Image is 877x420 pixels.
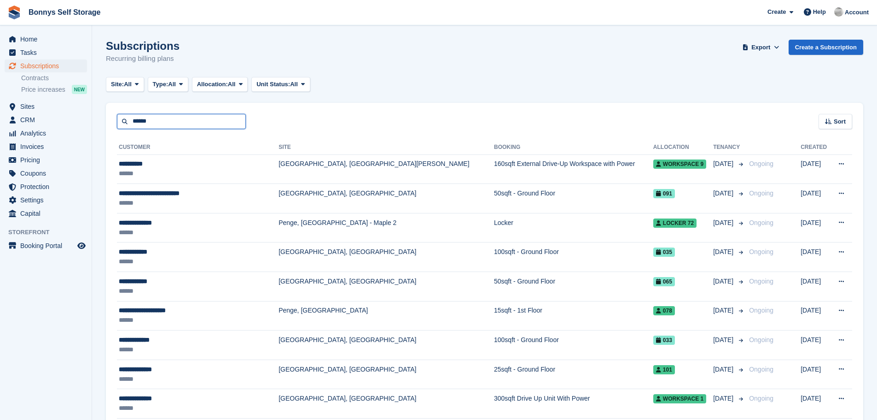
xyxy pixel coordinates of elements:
[494,184,653,213] td: 50sqft - Ground Floor
[20,59,76,72] span: Subscriptions
[20,194,76,207] span: Settings
[653,277,675,286] span: 065
[5,113,87,126] a: menu
[813,7,826,17] span: Help
[5,100,87,113] a: menu
[279,272,494,302] td: [GEOGRAPHIC_DATA], [GEOGRAPHIC_DATA]
[749,366,773,373] span: Ongoing
[801,184,830,213] td: [DATE]
[494,272,653,302] td: 50sqft - Ground Floor
[20,127,76,140] span: Analytics
[20,46,76,59] span: Tasks
[494,243,653,272] td: 100sqft - Ground Floor
[279,213,494,243] td: Penge, [GEOGRAPHIC_DATA] - Maple 2
[21,84,87,95] a: Price increases NEW
[653,219,697,228] span: Locker 72
[20,113,76,126] span: CRM
[653,140,713,155] th: Allocation
[5,167,87,180] a: menu
[72,85,87,94] div: NEW
[801,389,830,419] td: [DATE]
[713,394,735,403] span: [DATE]
[494,389,653,419] td: 300sqft Drive Up Unit With Power
[25,5,104,20] a: Bonnys Self Storage
[749,219,773,226] span: Ongoing
[494,213,653,243] td: Locker
[789,40,863,55] a: Create a Subscription
[5,127,87,140] a: menu
[834,7,843,17] img: James Bonny
[5,207,87,220] a: menu
[741,40,781,55] button: Export
[8,228,92,237] span: Storefront
[192,77,248,92] button: Allocation: All
[653,160,706,169] span: Workspace 9
[279,140,494,155] th: Site
[801,154,830,184] td: [DATE]
[845,8,869,17] span: Account
[5,239,87,252] a: menu
[5,194,87,207] a: menu
[279,154,494,184] td: [GEOGRAPHIC_DATA], [GEOGRAPHIC_DATA][PERSON_NAME]
[117,140,279,155] th: Customer
[20,140,76,153] span: Invoices
[713,218,735,228] span: [DATE]
[749,160,773,167] span: Ongoing
[279,389,494,419] td: [GEOGRAPHIC_DATA], [GEOGRAPHIC_DATA]
[279,184,494,213] td: [GEOGRAPHIC_DATA], [GEOGRAPHIC_DATA]
[5,154,87,166] a: menu
[653,365,675,374] span: 101
[111,80,124,89] span: Site:
[494,331,653,360] td: 100sqft - Ground Floor
[801,360,830,389] td: [DATE]
[5,180,87,193] a: menu
[197,80,228,89] span: Allocation:
[21,74,87,83] a: Contracts
[279,243,494,272] td: [GEOGRAPHIC_DATA], [GEOGRAPHIC_DATA]
[228,80,236,89] span: All
[20,207,76,220] span: Capital
[153,80,168,89] span: Type:
[713,306,735,315] span: [DATE]
[494,154,653,184] td: 160sqft External Drive-Up Workspace with Power
[5,59,87,72] a: menu
[653,248,675,257] span: 035
[106,77,144,92] button: Site: All
[20,154,76,166] span: Pricing
[749,248,773,255] span: Ongoing
[749,307,773,314] span: Ongoing
[801,301,830,331] td: [DATE]
[20,180,76,193] span: Protection
[801,272,830,302] td: [DATE]
[20,239,76,252] span: Booking Portal
[653,394,706,403] span: Workspace 1
[20,33,76,46] span: Home
[801,213,830,243] td: [DATE]
[749,189,773,197] span: Ongoing
[494,360,653,389] td: 25sqft - Ground Floor
[713,159,735,169] span: [DATE]
[168,80,176,89] span: All
[20,100,76,113] span: Sites
[713,140,745,155] th: Tenancy
[834,117,846,126] span: Sort
[494,301,653,331] td: 15sqft - 1st Floor
[148,77,188,92] button: Type: All
[5,46,87,59] a: menu
[5,33,87,46] a: menu
[713,189,735,198] span: [DATE]
[653,306,675,315] span: 078
[653,336,675,345] span: 033
[801,331,830,360] td: [DATE]
[713,335,735,345] span: [DATE]
[749,395,773,402] span: Ongoing
[713,247,735,257] span: [DATE]
[256,80,290,89] span: Unit Status:
[106,53,180,64] p: Recurring billing plans
[20,167,76,180] span: Coupons
[279,331,494,360] td: [GEOGRAPHIC_DATA], [GEOGRAPHIC_DATA]
[124,80,132,89] span: All
[749,336,773,343] span: Ongoing
[279,301,494,331] td: Penge, [GEOGRAPHIC_DATA]
[290,80,298,89] span: All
